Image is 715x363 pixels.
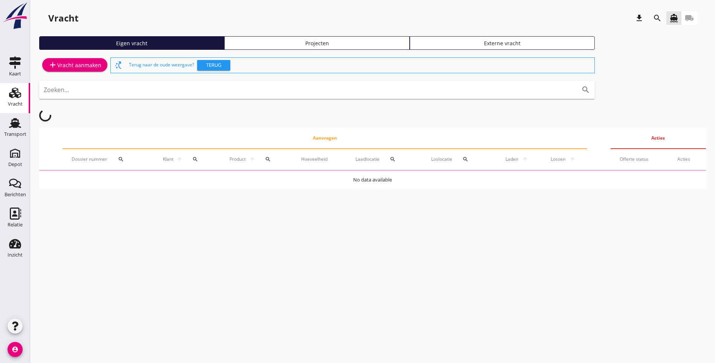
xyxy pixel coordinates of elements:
div: Dossier nummer [72,150,143,168]
div: Kaart [9,71,21,76]
i: local_shipping [685,14,694,23]
i: search [118,156,124,162]
a: Externe vracht [410,36,595,50]
div: Projecten [228,39,406,47]
i: arrow_upward [520,156,530,162]
span: Lossen [548,156,568,163]
i: search [653,14,662,23]
div: Loslocatie [431,150,485,168]
input: Zoeken... [44,84,569,96]
i: add [48,60,57,69]
img: logo-small.a267ee39.svg [2,2,29,30]
a: Eigen vracht [39,36,224,50]
i: arrow_upward [175,156,184,162]
div: Terug [200,62,227,69]
div: Inzicht [8,252,23,257]
div: Eigen vracht [43,39,221,47]
i: search [581,85,590,94]
i: directions_boat [669,14,678,23]
div: Offerte status [620,156,659,163]
i: account_circle [8,342,23,357]
div: Laadlocatie [355,150,413,168]
td: No data available [39,171,706,189]
span: Klant [161,156,175,163]
i: switch_access_shortcut [114,61,123,70]
button: Terug [197,60,230,71]
div: Depot [8,162,22,167]
a: Projecten [224,36,409,50]
div: Vracht [8,102,23,106]
div: Berichten [5,192,26,197]
i: arrow_upward [568,156,578,162]
th: Acties [611,128,706,149]
i: arrow_upward [247,156,257,162]
div: Vracht aanmaken [48,60,101,69]
span: Laden [503,156,520,163]
i: search [192,156,198,162]
i: download [635,14,644,23]
i: search [265,156,271,162]
a: Vracht aanmaken [42,58,107,72]
span: Product [228,156,247,163]
div: Relatie [8,222,23,227]
div: Externe vracht [413,39,591,47]
i: search [462,156,469,162]
th: Aanvragen [63,128,587,149]
div: Acties [677,156,697,163]
div: Vracht [48,12,78,24]
div: Hoeveelheid [301,156,337,163]
i: search [390,156,396,162]
div: Transport [4,132,26,137]
div: Terug naar de oude weergave? [129,58,591,73]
